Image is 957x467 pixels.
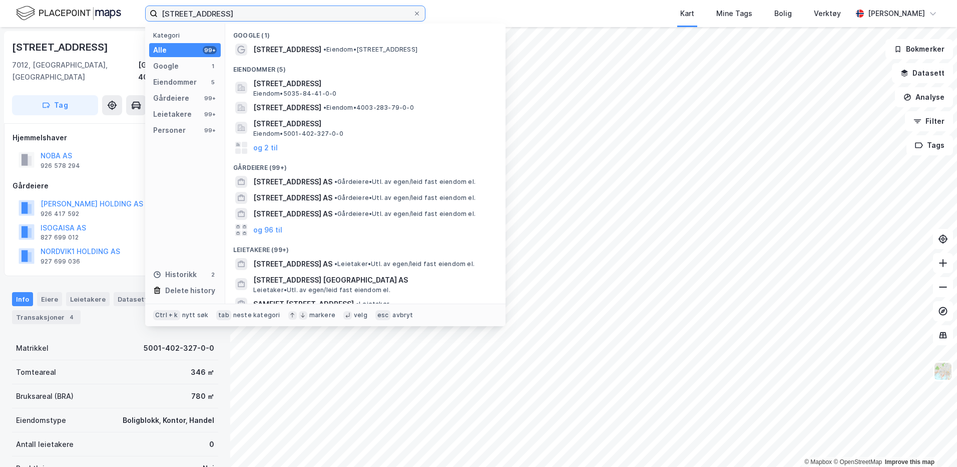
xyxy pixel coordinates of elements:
div: neste kategori [233,311,280,319]
span: • [356,300,359,308]
div: 99+ [203,46,217,54]
span: Gårdeiere • Utl. av egen/leid fast eiendom el. [334,210,475,218]
span: [STREET_ADDRESS] AS [253,208,332,220]
div: 4 [67,312,77,322]
span: Gårdeiere • Utl. av egen/leid fast eiendom el. [334,178,475,186]
button: og 2 til [253,142,278,154]
div: Transaksjoner [12,310,81,324]
div: 5001-402-327-0-0 [144,342,214,354]
div: Bruksareal (BRA) [16,390,74,402]
div: velg [354,311,367,319]
span: • [334,194,337,201]
a: OpenStreetMap [833,458,882,465]
span: [STREET_ADDRESS] AS [253,192,332,204]
div: Gårdeiere (99+) [225,156,506,174]
span: [STREET_ADDRESS] AS [253,176,332,188]
div: Eiendomstype [16,414,66,426]
div: Leietakere (99+) [225,238,506,256]
div: Gårdeiere [153,92,189,104]
img: Z [933,362,952,381]
span: [STREET_ADDRESS] [253,78,494,90]
img: logo.f888ab2527a4732fd821a326f86c7f29.svg [16,5,121,22]
span: Eiendom • 5035-84-41-0-0 [253,90,336,98]
div: [GEOGRAPHIC_DATA], 402/327 [138,59,218,83]
span: [STREET_ADDRESS] [253,44,321,56]
div: 827 699 012 [41,233,79,242]
div: Gårdeiere [13,180,218,192]
span: Eiendom • 4003-283-79-0-0 [323,104,414,112]
div: Boligblokk, Kontor, Handel [123,414,214,426]
div: 1 [209,62,217,70]
span: Eiendom • [STREET_ADDRESS] [323,46,417,54]
iframe: Chat Widget [907,419,957,467]
span: [STREET_ADDRESS] [253,118,494,130]
span: [STREET_ADDRESS] AS [253,258,332,270]
div: Leietakere [66,292,110,306]
div: Kategori [153,32,221,39]
span: • [334,178,337,185]
span: [STREET_ADDRESS] [253,102,321,114]
div: 346 ㎡ [191,366,214,378]
span: [STREET_ADDRESS] [GEOGRAPHIC_DATA] AS [253,274,494,286]
div: Kontrollprogram for chat [907,419,957,467]
div: 99+ [203,110,217,118]
button: Tag [12,95,98,115]
div: Eiendommer [153,76,197,88]
div: 0 [209,438,214,450]
div: Antall leietakere [16,438,74,450]
div: Leietakere [153,108,192,120]
div: 2 [209,271,217,279]
span: Leietaker • Utl. av egen/leid fast eiendom el. [334,260,474,268]
div: Ctrl + k [153,310,180,320]
div: Verktøy [814,8,841,20]
div: Eiendommer (5) [225,58,506,76]
div: Datasett [114,292,151,306]
div: Delete history [165,285,215,297]
button: Analyse [895,87,953,107]
div: avbryt [392,311,413,319]
div: 780 ㎡ [191,390,214,402]
div: esc [375,310,391,320]
div: Personer [153,124,186,136]
div: tab [216,310,231,320]
span: SAMEIET [STREET_ADDRESS] [253,298,354,310]
div: Kart [680,8,694,20]
div: Bolig [774,8,792,20]
div: [PERSON_NAME] [868,8,925,20]
span: Gårdeiere • Utl. av egen/leid fast eiendom el. [334,194,475,202]
button: Datasett [892,63,953,83]
div: 99+ [203,126,217,134]
div: 99+ [203,94,217,102]
div: Mine Tags [716,8,752,20]
div: Alle [153,44,167,56]
span: • [323,46,326,53]
div: 927 699 036 [41,258,80,266]
div: 926 578 294 [41,162,80,170]
div: nytt søk [182,311,209,319]
input: Søk på adresse, matrikkel, gårdeiere, leietakere eller personer [158,6,413,21]
div: Info [12,292,33,306]
div: Google (1) [225,24,506,42]
span: Leietaker [356,300,389,308]
span: Eiendom • 5001-402-327-0-0 [253,130,343,138]
span: Leietaker • Utl. av egen/leid fast eiendom el. [253,286,390,294]
div: Eiere [37,292,62,306]
div: [STREET_ADDRESS] [12,39,110,55]
div: Tomteareal [16,366,56,378]
div: Google [153,60,179,72]
a: Mapbox [804,458,832,465]
button: Tags [906,135,953,155]
button: Filter [905,111,953,131]
div: 926 417 592 [41,210,79,218]
span: • [334,260,337,268]
div: Historikk [153,269,197,281]
div: 7012, [GEOGRAPHIC_DATA], [GEOGRAPHIC_DATA] [12,59,138,83]
div: markere [309,311,335,319]
div: 5 [209,78,217,86]
div: Hjemmelshaver [13,132,218,144]
button: og 96 til [253,224,282,236]
a: Improve this map [885,458,934,465]
span: • [323,104,326,111]
div: Matrikkel [16,342,49,354]
button: Bokmerker [885,39,953,59]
